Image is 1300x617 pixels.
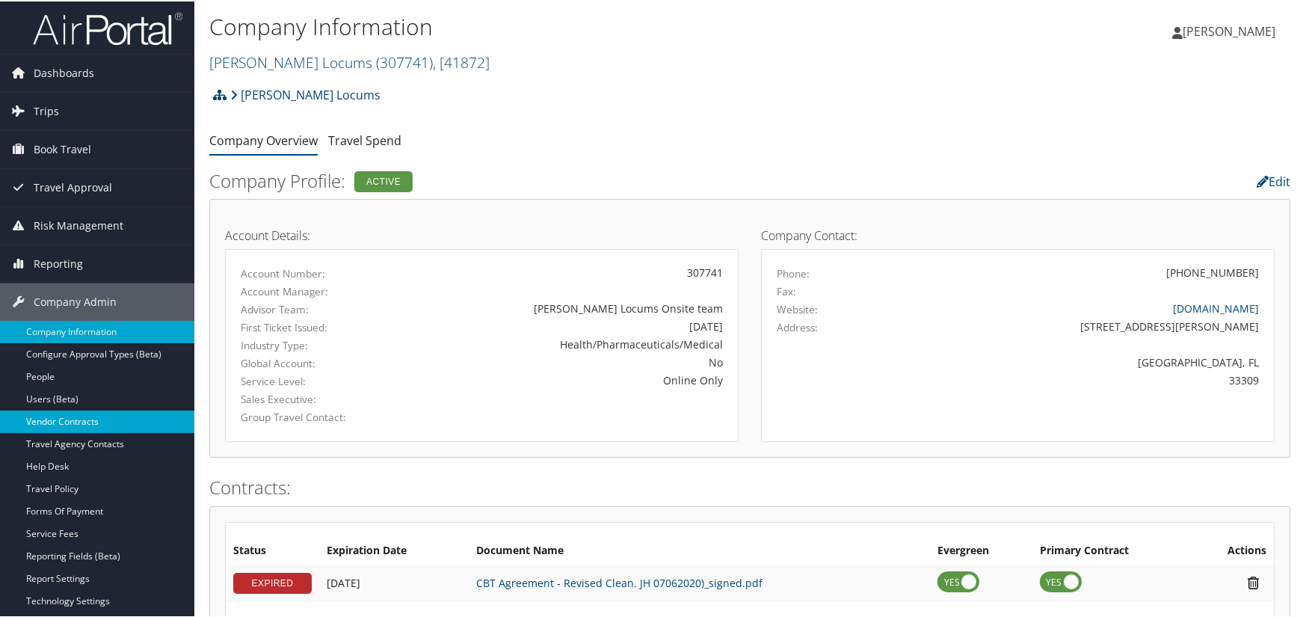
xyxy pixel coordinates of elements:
[761,228,1275,240] h4: Company Contact:
[209,131,318,147] a: Company Overview
[903,353,1259,369] div: [GEOGRAPHIC_DATA], FL
[226,536,319,563] th: Status
[34,206,123,243] span: Risk Management
[34,282,117,319] span: Company Admin
[409,371,723,387] div: Online Only
[327,575,461,589] div: Add/Edit Date
[328,131,401,147] a: Travel Spend
[241,319,386,334] label: First Ticket Issued:
[233,571,312,592] div: EXPIRED
[209,10,930,41] h1: Company Information
[1192,536,1274,563] th: Actions
[241,283,386,298] label: Account Manager:
[241,408,386,423] label: Group Travel Contact:
[1257,172,1290,188] a: Edit
[409,263,723,279] div: 307741
[34,129,91,167] span: Book Travel
[433,51,490,71] span: , [ 41872 ]
[34,168,112,205] span: Travel Approval
[1183,22,1275,38] span: [PERSON_NAME]
[409,317,723,333] div: [DATE]
[225,228,739,240] h4: Account Details:
[409,335,723,351] div: Health/Pharmaceuticals/Medical
[1173,300,1259,314] a: [DOMAIN_NAME]
[903,371,1259,387] div: 33309
[209,167,922,192] h2: Company Profile:
[476,574,763,589] a: CBT Agreement - Revised Clean. JH 07062020)_signed.pdf
[1166,263,1259,279] div: [PHONE_NUMBER]
[777,283,796,298] label: Fax:
[409,353,723,369] div: No
[209,473,1290,499] h2: Contracts:
[241,354,386,369] label: Global Account:
[241,337,386,352] label: Industry Type:
[34,244,83,281] span: Reporting
[354,170,413,191] div: Active
[376,51,433,71] span: ( 307741 )
[33,10,182,45] img: airportal-logo.png
[241,265,386,280] label: Account Number:
[777,265,810,280] label: Phone:
[230,79,381,108] a: [PERSON_NAME] Locums
[777,301,818,316] label: Website:
[409,299,723,315] div: [PERSON_NAME] Locums Onsite team
[777,319,818,334] label: Address:
[1032,536,1192,563] th: Primary Contract
[1240,574,1266,589] i: Remove Contract
[34,91,59,129] span: Trips
[241,372,386,387] label: Service Level:
[469,536,930,563] th: Document Name
[319,536,469,563] th: Expiration Date
[34,53,94,90] span: Dashboards
[1172,7,1290,52] a: [PERSON_NAME]
[327,574,360,589] span: [DATE]
[930,536,1032,563] th: Evergreen
[241,390,386,405] label: Sales Executive:
[903,317,1259,333] div: [STREET_ADDRESS][PERSON_NAME]
[209,51,490,71] a: [PERSON_NAME] Locums
[241,301,386,316] label: Advisor Team:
